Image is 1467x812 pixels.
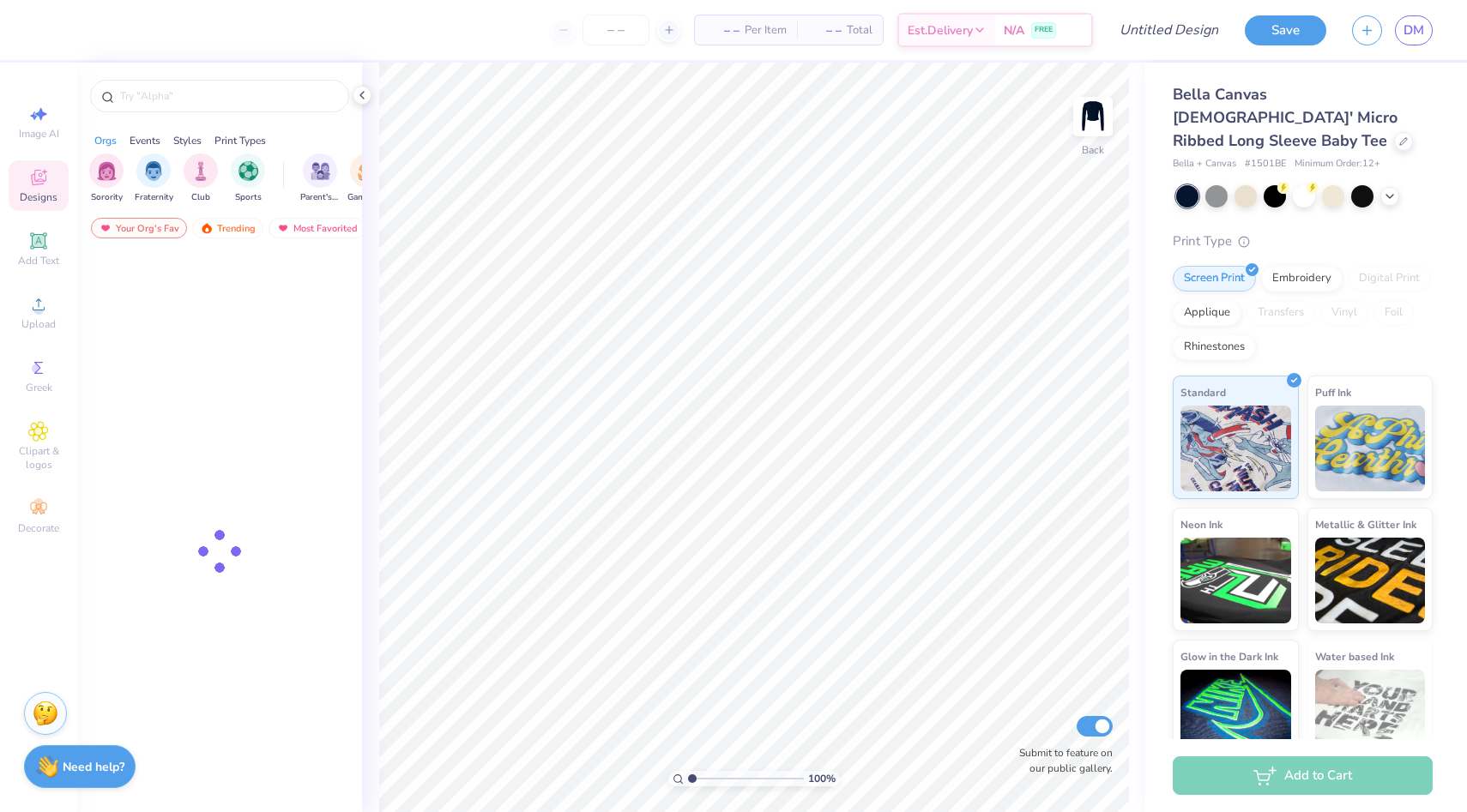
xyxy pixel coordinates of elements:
img: Game Day Image [358,161,377,181]
img: Club Image [191,161,210,181]
span: Decorate [18,521,59,535]
button: filter button [184,153,218,204]
div: filter for Parent's Weekend [300,153,340,204]
div: Vinyl [1320,300,1368,326]
img: most_fav.gif [276,222,290,234]
div: Orgs [94,133,117,148]
span: Fraternity [135,191,173,204]
div: Most Favorited [269,218,365,238]
span: Est. Delivery [908,21,973,39]
img: most_fav.gif [99,222,112,234]
input: Untitled Design [1106,13,1232,47]
span: Puff Ink [1315,383,1351,401]
span: Total [847,21,872,39]
span: Glow in the Dark Ink [1180,647,1278,665]
img: Standard [1180,406,1291,491]
span: Water based Ink [1315,647,1394,665]
div: Foil [1373,300,1414,326]
img: Water based Ink [1315,670,1426,755]
div: Your Org's Fav [91,218,187,238]
span: N/A [1004,21,1024,39]
span: Neon Ink [1180,515,1222,533]
span: Designs [20,190,57,204]
span: – – [705,21,740,39]
span: Per Item [745,21,787,39]
div: filter for Sports [231,153,265,204]
span: # 1501BE [1245,157,1286,171]
a: DM [1395,15,1433,45]
span: Sorority [91,191,123,204]
div: Styles [173,133,202,148]
img: Puff Ink [1315,406,1426,491]
span: Sports [235,191,262,204]
img: Parent's Weekend Image [311,161,330,181]
div: Trending [192,218,263,238]
span: Bella Canvas [DEMOGRAPHIC_DATA]' Micro Ribbed Long Sleeve Baby Tee [1173,84,1398,151]
span: Image AI [19,127,59,141]
span: Game Day [347,191,387,204]
img: Fraternity Image [144,161,163,181]
button: filter button [89,153,124,204]
img: Neon Ink [1180,538,1291,623]
button: Save [1245,15,1326,45]
div: Embroidery [1261,266,1343,292]
span: Minimum Order: 12 + [1295,157,1380,171]
button: filter button [347,153,387,204]
div: Transfers [1247,300,1315,326]
img: trending.gif [200,222,214,234]
strong: Need help? [63,759,124,775]
span: Metallic & Glitter Ink [1315,515,1416,533]
span: – – [807,21,842,39]
button: filter button [300,153,340,204]
span: Add Text [18,254,59,268]
div: filter for Sorority [89,153,124,204]
span: 100 % [808,771,836,786]
div: Print Type [1173,232,1433,251]
div: Back [1082,142,1104,158]
div: Events [130,133,160,148]
button: filter button [231,153,265,204]
img: Sports Image [238,161,258,181]
span: Clipart & logos [9,444,69,472]
span: Upload [21,317,56,331]
img: Metallic & Glitter Ink [1315,538,1426,623]
div: Screen Print [1173,266,1256,292]
img: Back [1076,99,1110,134]
div: Print Types [214,133,266,148]
input: – – [583,15,649,45]
div: Digital Print [1348,266,1431,292]
img: Glow in the Dark Ink [1180,670,1291,755]
span: Greek [26,381,52,394]
div: Rhinestones [1173,334,1256,360]
div: filter for Game Day [347,153,387,204]
div: Applique [1173,300,1241,326]
span: Club [191,191,210,204]
input: Try "Alpha" [118,87,338,105]
span: Parent's Weekend [300,191,340,204]
button: filter button [135,153,173,204]
span: DM [1404,21,1424,40]
img: Sorority Image [97,161,117,181]
span: Bella + Canvas [1173,157,1236,171]
span: FREE [1035,24,1053,36]
label: Submit to feature on our public gallery. [1010,745,1113,776]
div: filter for Club [184,153,218,204]
span: Standard [1180,383,1226,401]
div: filter for Fraternity [135,153,173,204]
